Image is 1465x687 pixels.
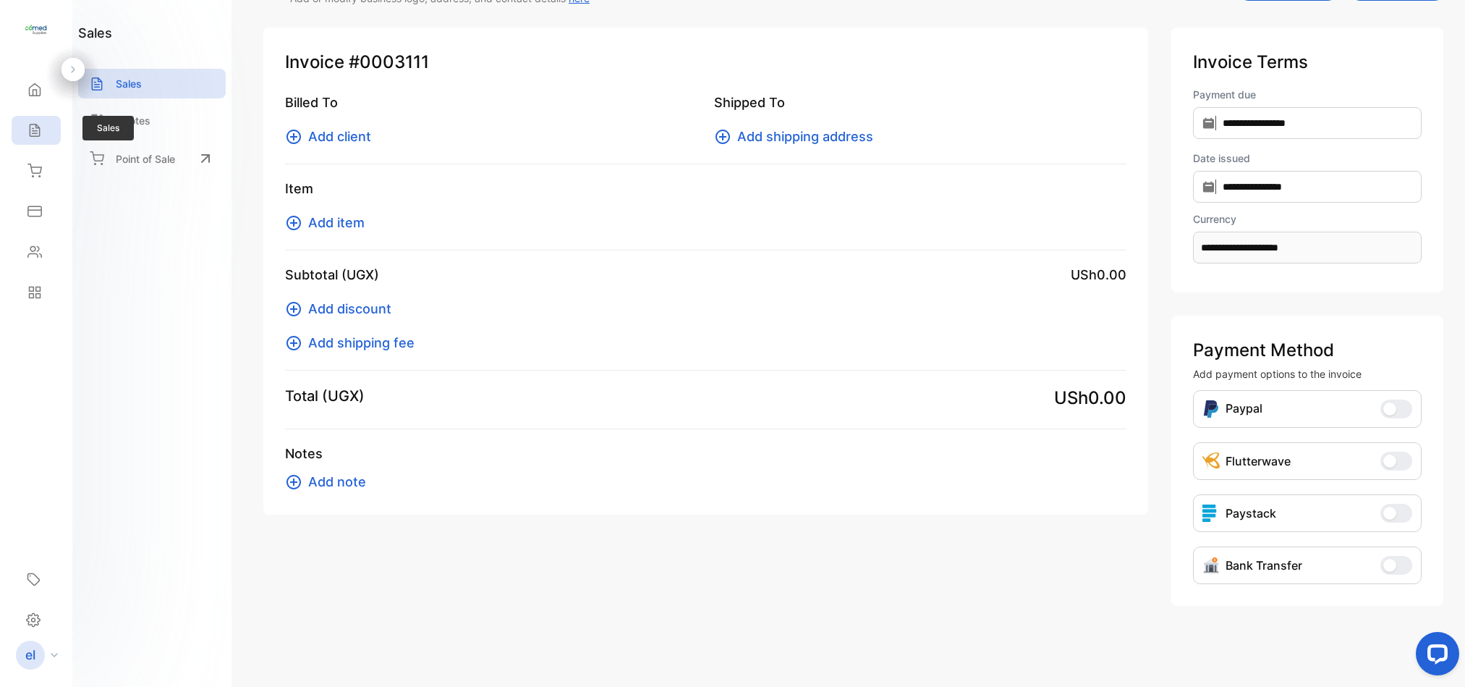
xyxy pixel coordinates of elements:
button: Add note [285,472,375,492]
button: Add item [285,213,373,232]
span: Sales [82,116,134,140]
a: Sales [78,69,226,98]
p: Add payment options to the invoice [1193,366,1422,382]
p: Total (UGX) [285,385,365,407]
span: #0003111 [349,49,429,75]
label: Currency [1193,211,1422,227]
span: USh0.00 [1071,265,1126,285]
h1: sales [78,23,112,43]
span: Add discount [308,299,391,319]
a: Quotes [78,106,226,135]
p: Paystack [1226,505,1276,522]
span: Add shipping address [737,127,873,146]
p: Notes [285,444,1126,463]
a: Point of Sale [78,143,226,174]
p: Paypal [1226,400,1262,418]
p: Subtotal (UGX) [285,265,379,285]
p: Sales [116,76,142,91]
img: icon [1202,505,1220,522]
p: Flutterwave [1226,452,1291,470]
span: Add client [308,127,371,146]
img: Icon [1202,452,1220,470]
label: Payment due [1193,87,1422,102]
span: Add item [308,213,365,232]
p: Item [285,179,1126,198]
button: Add shipping fee [285,333,423,353]
p: el [25,646,35,665]
button: Add client [285,127,380,146]
p: Payment Method [1193,337,1422,363]
span: Add note [308,472,366,492]
p: Invoice Terms [1193,49,1422,75]
p: Billed To [285,93,697,112]
button: Add discount [285,299,400,319]
button: Add shipping address [714,127,882,146]
iframe: LiveChat chat widget [1404,626,1465,687]
img: Icon [1202,400,1220,418]
p: Point of Sale [116,151,175,167]
p: Quotes [116,113,150,128]
p: Bank Transfer [1226,557,1302,574]
span: USh0.00 [1054,385,1126,411]
p: Shipped To [714,93,1126,112]
span: Add shipping fee [308,333,415,353]
label: Date issued [1193,151,1422,166]
p: Invoice [285,49,1126,75]
img: Icon [1202,557,1220,574]
img: logo [25,19,47,41]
